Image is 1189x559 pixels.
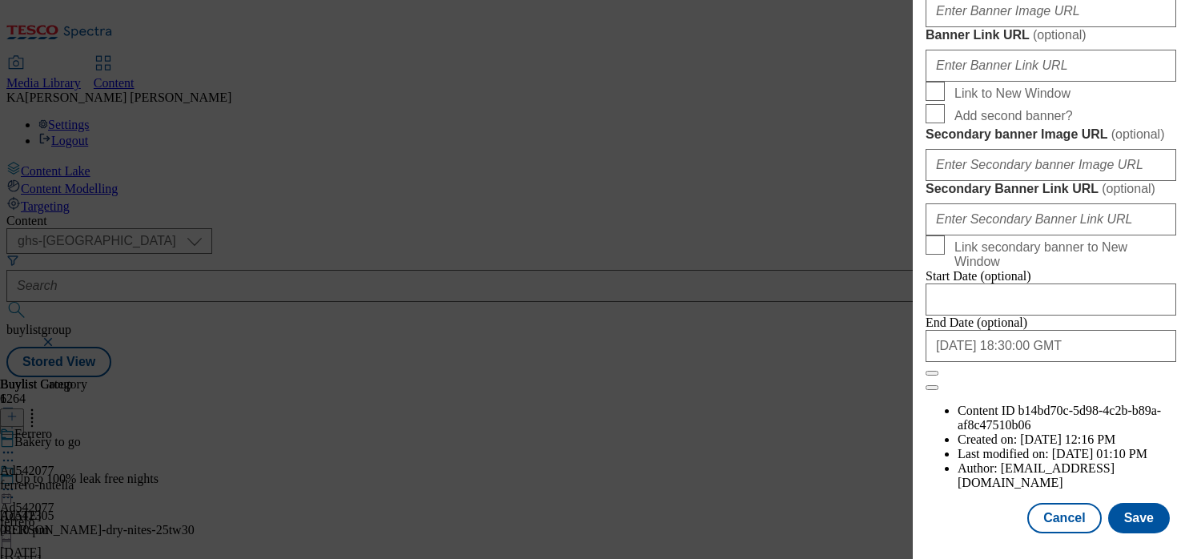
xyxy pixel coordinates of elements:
[1102,182,1155,195] span: ( optional )
[926,181,1176,197] label: Secondary Banner Link URL
[1108,503,1170,533] button: Save
[926,127,1176,143] label: Secondary banner Image URL
[954,109,1073,123] span: Add second banner?
[954,86,1071,101] span: Link to New Window
[1052,447,1147,460] span: [DATE] 01:10 PM
[926,149,1176,181] input: Enter Secondary banner Image URL
[926,330,1176,362] input: Enter Date
[958,404,1176,432] li: Content ID
[1111,127,1165,141] span: ( optional )
[958,461,1115,489] span: [EMAIL_ADDRESS][DOMAIN_NAME]
[1033,28,1087,42] span: ( optional )
[954,240,1170,269] span: Link secondary banner to New Window
[926,284,1176,316] input: Enter Date
[1020,432,1115,446] span: [DATE] 12:16 PM
[926,203,1176,235] input: Enter Secondary Banner Link URL
[958,447,1176,461] li: Last modified on:
[958,432,1176,447] li: Created on:
[958,404,1161,432] span: b14bd70c-5d98-4c2b-b89a-af8c47510b06
[1027,503,1101,533] button: Cancel
[926,371,938,376] button: Close
[926,27,1176,43] label: Banner Link URL
[926,269,1031,283] span: Start Date (optional)
[958,461,1176,490] li: Author:
[926,316,1027,329] span: End Date (optional)
[926,50,1176,82] input: Enter Banner Link URL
